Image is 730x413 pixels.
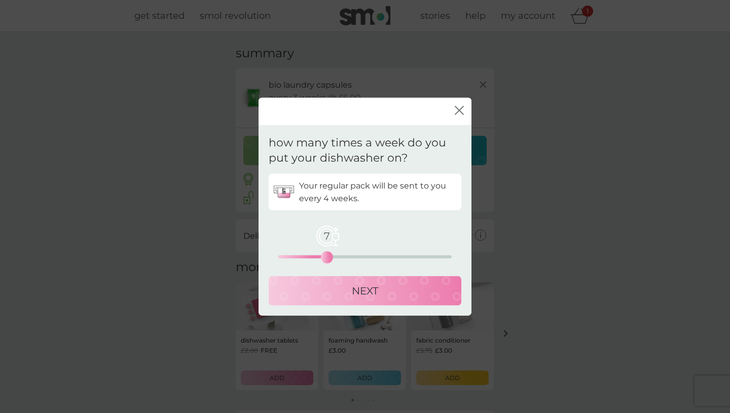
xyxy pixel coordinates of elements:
p: NEXT [352,283,378,299]
p: Your regular pack will be sent to you every 4 weeks. [299,179,456,205]
button: NEXT [269,276,461,306]
p: how many times a week do you put your dishwasher on? [269,135,461,166]
span: 7 [314,223,340,249]
button: close [455,106,464,117]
